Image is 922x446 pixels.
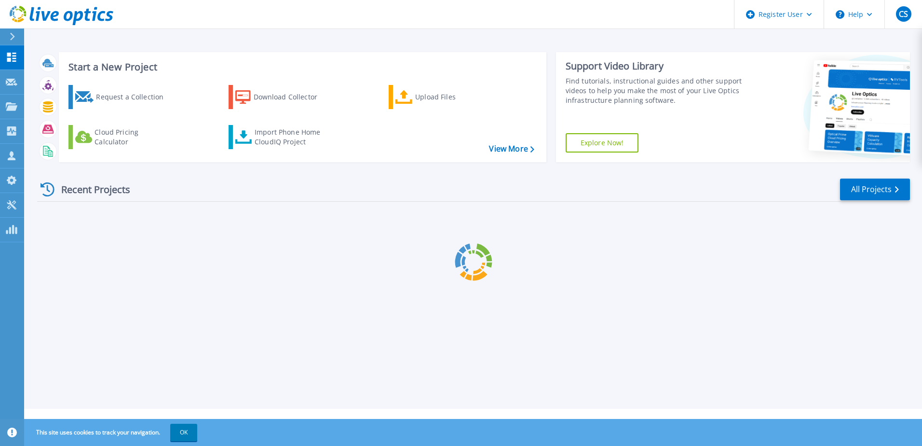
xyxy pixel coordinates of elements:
div: Recent Projects [37,178,143,201]
h3: Start a New Project [68,62,534,72]
div: Request a Collection [96,87,173,107]
div: Download Collector [254,87,331,107]
a: View More [489,144,534,153]
div: Import Phone Home CloudIQ Project [255,127,330,147]
a: Cloud Pricing Calculator [68,125,176,149]
span: This site uses cookies to track your navigation. [27,424,197,441]
a: Request a Collection [68,85,176,109]
div: Upload Files [415,87,492,107]
a: Explore Now! [566,133,639,153]
button: OK [170,424,197,441]
a: All Projects [840,179,910,200]
a: Upload Files [389,85,496,109]
a: Download Collector [229,85,336,109]
div: Find tutorials, instructional guides and other support videos to help you make the most of your L... [566,76,746,105]
div: Support Video Library [566,60,746,72]
div: Cloud Pricing Calculator [95,127,172,147]
span: CS [899,10,908,18]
